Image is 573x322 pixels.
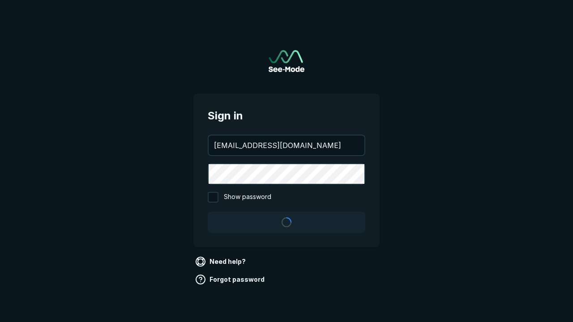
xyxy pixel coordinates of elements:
input: your@email.com [209,136,364,155]
span: Show password [224,192,271,203]
a: Need help? [193,254,249,269]
img: See-Mode Logo [269,50,304,72]
a: Go to sign in [269,50,304,72]
a: Forgot password [193,272,268,287]
span: Sign in [208,108,365,124]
